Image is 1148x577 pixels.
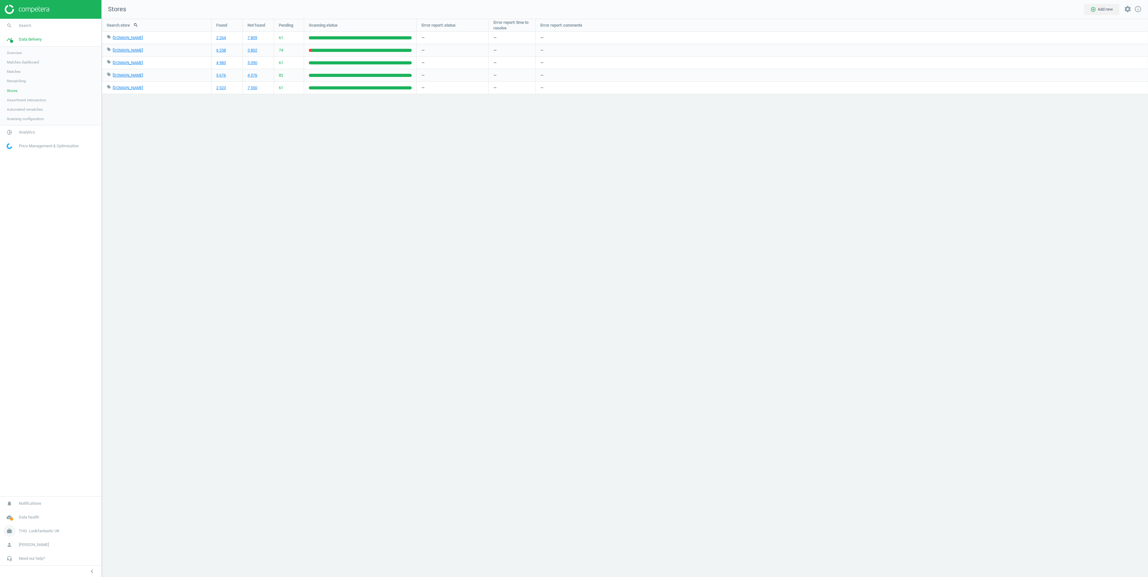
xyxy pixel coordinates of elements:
[417,57,488,69] div: —
[3,539,15,551] i: person
[536,69,1148,81] div: —
[19,514,39,520] span: Data health
[536,82,1148,94] div: —
[3,525,15,537] i: work
[5,5,49,14] img: ajHJNr6hYgQAAAAASUVORK5CYII=
[19,143,79,149] span: Price Management & Optimization
[1124,5,1131,13] i: settings
[7,107,43,112] span: Automated rematches
[88,568,96,575] i: chevron_left
[417,69,488,81] div: —
[1121,3,1134,16] button: settings
[107,60,111,64] i: local_offer
[19,556,45,561] span: Need our help?
[7,116,44,121] span: Scanning configuration
[113,73,143,78] a: [DOMAIN_NAME]
[19,501,41,506] span: Notifications
[130,20,142,30] button: search
[107,85,111,89] i: local_offer
[3,498,15,509] i: notifications
[7,78,26,84] span: Rematching
[3,20,15,32] i: search
[216,35,226,41] a: 2 264
[216,85,226,91] a: 2 523
[247,85,257,91] a: 7 550
[309,23,338,28] span: Scanning status
[247,35,257,41] a: 7 809
[279,73,283,78] span: 82
[3,553,15,564] i: headset_mic
[493,48,497,53] span: —
[216,60,226,66] a: 4 983
[1084,4,1120,15] button: add_circle_outlineAdd new
[1090,7,1096,12] i: add_circle_outline
[540,23,582,28] span: Error report: comments
[3,511,15,523] i: cloud_done
[247,73,257,78] a: 4 376
[7,98,46,103] span: Assortment intersection
[113,35,143,40] a: [DOMAIN_NAME]
[493,73,497,78] span: —
[19,129,35,135] span: Analytics
[216,23,227,28] span: Found
[493,20,531,31] span: Error report: time to resolve
[107,35,111,39] i: local_offer
[113,60,143,65] a: [DOMAIN_NAME]
[417,32,488,44] div: —
[279,85,283,91] span: 61
[216,48,226,53] a: 6 258
[107,72,111,77] i: local_offer
[279,48,283,53] span: 74
[247,60,257,66] a: 5 090
[102,19,211,31] div: Search store
[493,85,497,91] span: —
[7,143,12,149] img: wGWNvw8QSZomAAAAABJRU5ErkJggg==
[1134,5,1142,13] a: info_outline
[247,23,265,28] span: Not found
[421,23,456,28] span: Error report: status
[493,60,497,66] span: —
[7,60,39,65] span: Matches dashboard
[102,5,126,14] span: Stores
[493,35,497,41] span: —
[84,567,100,575] button: chevron_left
[19,528,59,534] span: THG. Lookfantastic UK
[7,50,22,55] span: Overview
[113,85,143,90] a: [DOMAIN_NAME]
[247,48,257,53] a: 3 802
[536,44,1148,56] div: —
[7,88,18,93] span: Stores
[279,23,293,28] span: Pending
[3,126,15,138] i: pie_chart_outlined
[113,48,143,53] a: [DOMAIN_NAME]
[7,69,21,74] span: Matches
[216,73,226,78] a: 5 676
[536,32,1148,44] div: —
[19,37,42,42] span: Data delivery
[3,33,15,45] i: timeline
[279,60,283,66] span: 61
[536,57,1148,69] div: —
[417,82,488,94] div: —
[19,542,49,548] span: [PERSON_NAME]
[19,23,31,28] span: Search
[417,44,488,56] div: —
[279,35,283,41] span: 61
[107,47,111,52] i: local_offer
